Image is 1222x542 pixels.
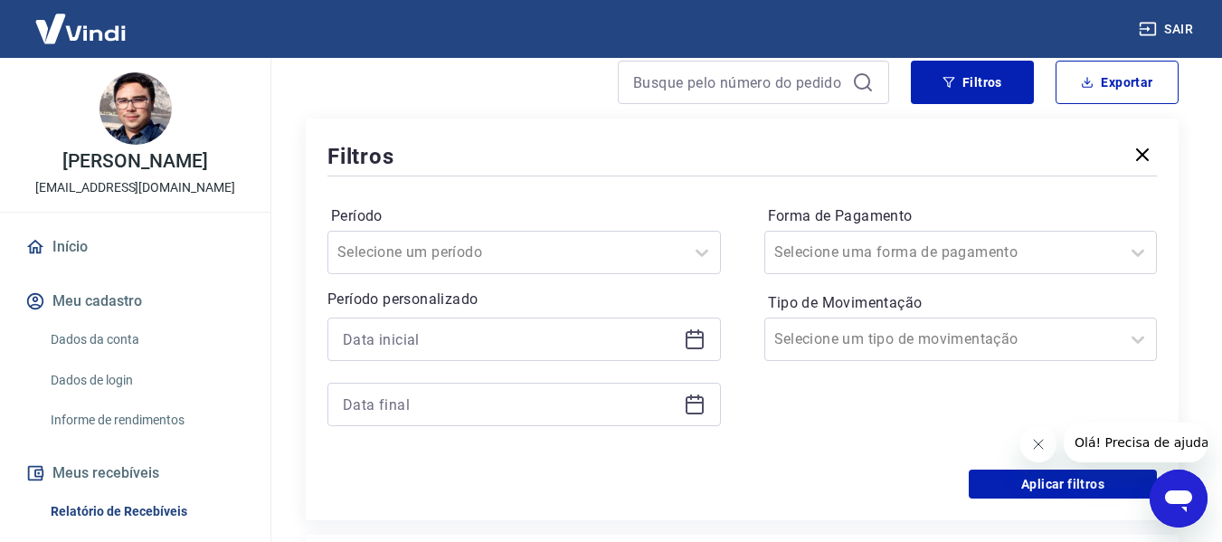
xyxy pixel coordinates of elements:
a: Dados de login [43,362,249,399]
p: [EMAIL_ADDRESS][DOMAIN_NAME] [35,178,235,197]
button: Meus recebíveis [22,453,249,493]
img: Vindi [22,1,139,56]
button: Meu cadastro [22,281,249,321]
button: Aplicar filtros [969,470,1157,499]
label: Tipo de Movimentação [768,292,1154,314]
button: Exportar [1056,61,1179,104]
input: Data final [343,391,677,418]
a: Dados da conta [43,321,249,358]
a: Informe de rendimentos [43,402,249,439]
button: Sair [1135,13,1200,46]
p: [PERSON_NAME] [62,152,207,171]
iframe: Botão para abrir a janela de mensagens [1150,470,1208,528]
a: Início [22,227,249,267]
a: Relatório de Recebíveis [43,493,249,530]
iframe: Fechar mensagem [1020,426,1056,462]
button: Filtros [911,61,1034,104]
iframe: Mensagem da empresa [1064,423,1208,462]
label: Forma de Pagamento [768,205,1154,227]
h5: Filtros [327,142,394,171]
label: Período [331,205,717,227]
span: Olá! Precisa de ajuda? [11,13,152,27]
img: 5f3176ab-3122-416e-a87a-80a4ad3e2de9.jpeg [99,72,172,145]
input: Data inicial [343,326,677,353]
p: Período personalizado [327,289,721,310]
input: Busque pelo número do pedido [633,69,845,96]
